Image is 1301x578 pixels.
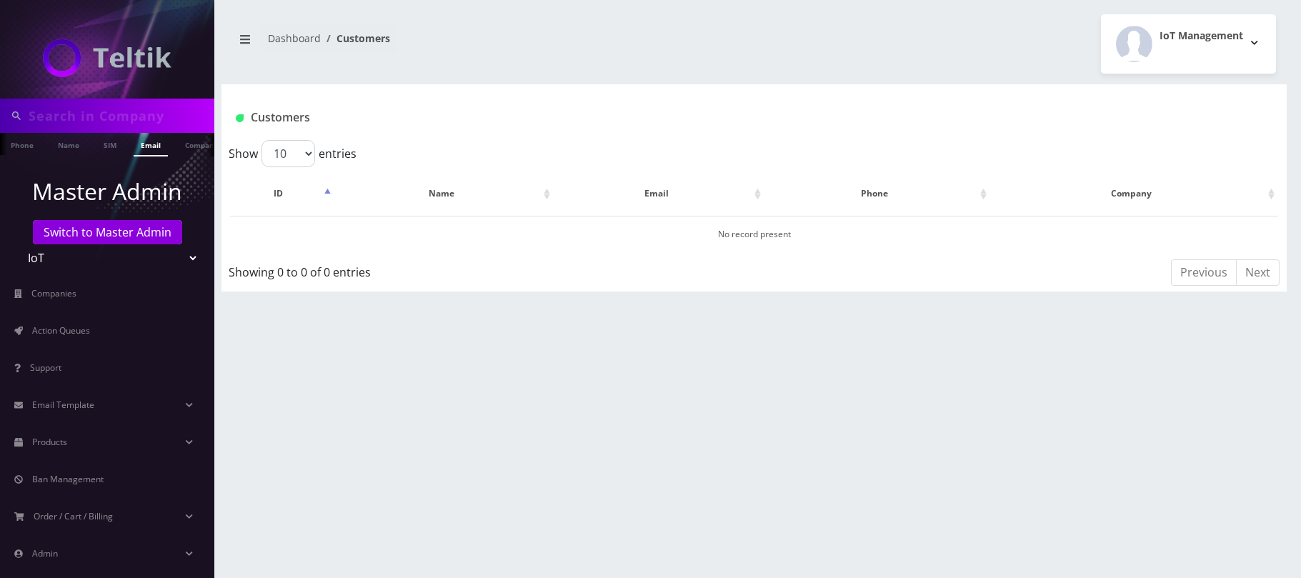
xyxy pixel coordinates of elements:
[1236,259,1280,286] a: Next
[34,510,113,522] span: Order / Cart / Billing
[43,39,171,77] img: IoT
[30,362,61,374] span: Support
[4,133,41,155] a: Phone
[766,173,990,214] th: Phone: activate to sort column ascending
[32,324,90,337] span: Action Queues
[261,140,315,167] select: Showentries
[268,31,321,45] a: Dashboard
[230,173,334,214] th: ID: activate to sort column descending
[96,133,124,155] a: SIM
[31,287,76,299] span: Companies
[229,258,656,281] div: Showing 0 to 0 of 0 entries
[134,133,168,156] a: Email
[32,399,94,411] span: Email Template
[32,436,67,448] span: Products
[32,547,58,559] span: Admin
[33,220,182,244] a: Switch to Master Admin
[32,473,104,485] span: Ban Management
[336,173,554,214] th: Name: activate to sort column ascending
[992,173,1278,214] th: Company: activate to sort column ascending
[178,133,226,155] a: Company
[29,102,211,129] input: Search in Company
[230,216,1278,252] td: No record present
[321,31,390,46] li: Customers
[229,140,357,167] label: Show entries
[51,133,86,155] a: Name
[1101,14,1276,74] button: IoT Management
[232,24,744,64] nav: breadcrumb
[236,111,1096,124] h1: Customers
[1171,259,1237,286] a: Previous
[555,173,764,214] th: Email: activate to sort column ascending
[1160,30,1243,42] h2: IoT Management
